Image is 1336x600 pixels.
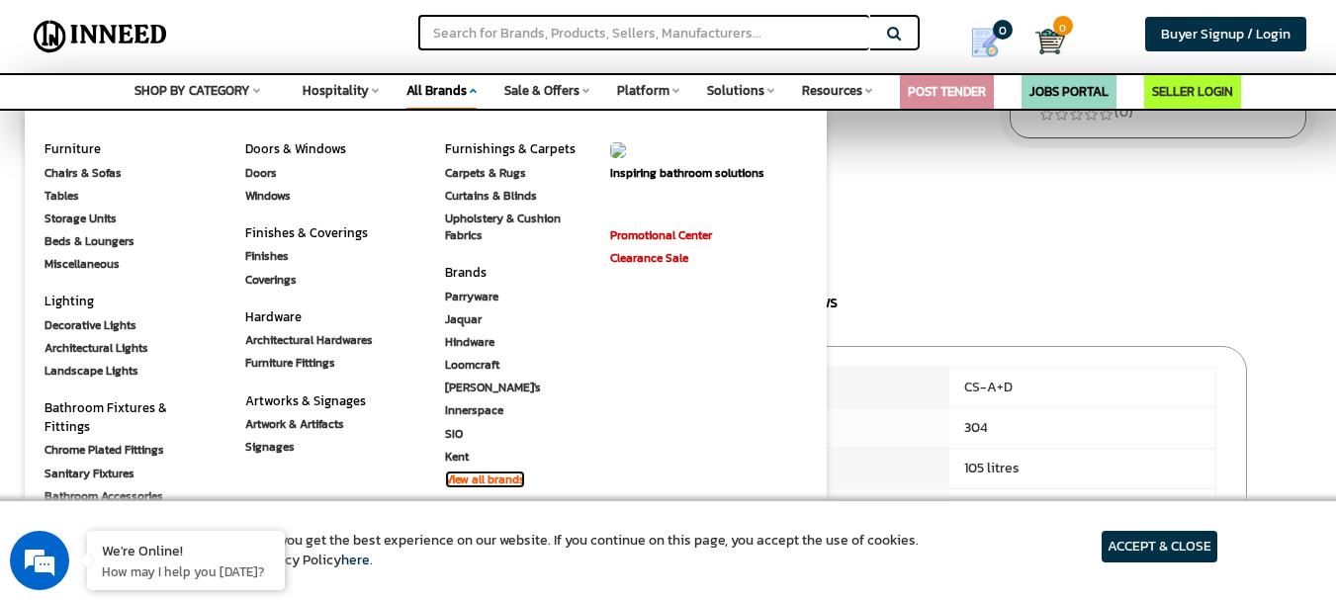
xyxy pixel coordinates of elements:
a: POST TENDER [908,82,986,101]
span: Solutions [707,81,764,100]
span: Hospitality [303,81,369,100]
em: Driven by SalesIQ [155,373,251,386]
span: 105 litres [949,449,1215,488]
span: SHOP BY CATEGORY [134,81,250,100]
span: We're online! [115,176,273,376]
span: Sale & Offers [504,81,579,100]
div: Minimize live chat window [324,10,372,57]
div: Chat with us now [103,111,332,136]
a: (0) [1114,102,1133,123]
img: logo_Zg8I0qSkbAqR2WFHt3p6CTuqpyXMFPubPcD2OT02zFN43Cy9FUNNG3NEPhM_Q1qe_.png [34,119,83,129]
article: ACCEPT & CLOSE [1102,531,1217,562]
textarea: Type your message and hit 'Enter' [10,394,377,464]
a: Cart 0 [1035,20,1048,63]
a: here [341,550,370,570]
div: We're Online! [102,541,270,559]
a: Buyer Signup / Login [1145,17,1306,51]
a: my Quotes 0 [948,20,1035,65]
span: Resources [802,81,862,100]
div: Space [406,101,477,112]
img: Inneed.Market [27,12,174,61]
p: How may I help you today? [102,562,270,580]
img: Show My Quotes [970,28,1000,57]
span: All Brands [406,81,467,100]
a: SELLER LOGIN [1152,82,1233,101]
span: 0 [993,20,1013,40]
input: Search for Brands, Products, Sellers, Manufacturers... [418,15,869,50]
span: Platform [617,81,669,100]
span: Buyer Signup / Login [1161,24,1291,44]
article: We use cookies to ensure you get the best experience on our website. If you continue on this page... [119,531,919,570]
span: 0 [1053,16,1073,36]
a: JOBS PORTAL [1029,82,1109,101]
img: salesiqlogo_leal7QplfZFryJ6FIlVepeu7OftD7mt8q6exU6-34PB8prfIgodN67KcxXM9Y7JQ_.png [136,374,150,386]
span: 304 [949,408,1215,448]
img: Cart [1035,27,1065,56]
span: CS-A+D [949,368,1215,407]
span: 230 L/H [949,489,1215,529]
